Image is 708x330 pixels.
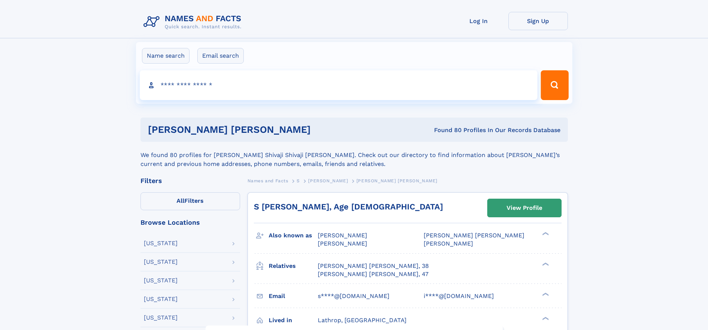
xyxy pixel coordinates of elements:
a: Log In [449,12,508,30]
div: [US_STATE] [144,259,178,265]
a: [PERSON_NAME] [PERSON_NAME], 47 [318,270,429,278]
a: Sign Up [508,12,568,30]
span: [PERSON_NAME] [318,240,367,247]
div: [US_STATE] [144,296,178,302]
span: [PERSON_NAME] [318,232,367,239]
span: Lathrop, [GEOGRAPHIC_DATA] [318,317,407,324]
h3: Lived in [269,314,318,327]
label: Name search [142,48,190,64]
h3: Email [269,290,318,302]
div: ❯ [540,231,549,236]
input: search input [140,70,538,100]
span: [PERSON_NAME] [308,178,348,183]
div: Found 80 Profiles In Our Records Database [372,126,560,134]
div: We found 80 profiles for [PERSON_NAME] Shivaji Shivaji [PERSON_NAME]. Check out our directory to ... [140,142,568,169]
h3: Also known as [269,229,318,242]
div: View Profile [507,199,542,217]
a: [PERSON_NAME] [PERSON_NAME], 38 [318,262,429,270]
button: Search Button [541,70,568,100]
h3: Relatives [269,260,318,272]
div: [US_STATE] [144,278,178,283]
img: Logo Names and Facts [140,12,248,32]
label: Filters [140,192,240,210]
div: ❯ [540,292,549,297]
span: [PERSON_NAME] [PERSON_NAME] [356,178,437,183]
a: S [297,176,300,185]
div: ❯ [540,316,549,321]
h1: [PERSON_NAME] [PERSON_NAME] [148,125,372,134]
span: All [177,197,184,204]
div: Filters [140,177,240,184]
div: Browse Locations [140,219,240,226]
span: [PERSON_NAME] [424,240,473,247]
div: [US_STATE] [144,240,178,246]
span: [PERSON_NAME] [PERSON_NAME] [424,232,524,239]
a: Names and Facts [248,176,288,185]
a: View Profile [488,199,561,217]
a: S [PERSON_NAME], Age [DEMOGRAPHIC_DATA] [254,202,443,211]
div: ❯ [540,262,549,266]
label: Email search [197,48,244,64]
span: S [297,178,300,183]
div: [US_STATE] [144,315,178,321]
a: [PERSON_NAME] [308,176,348,185]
